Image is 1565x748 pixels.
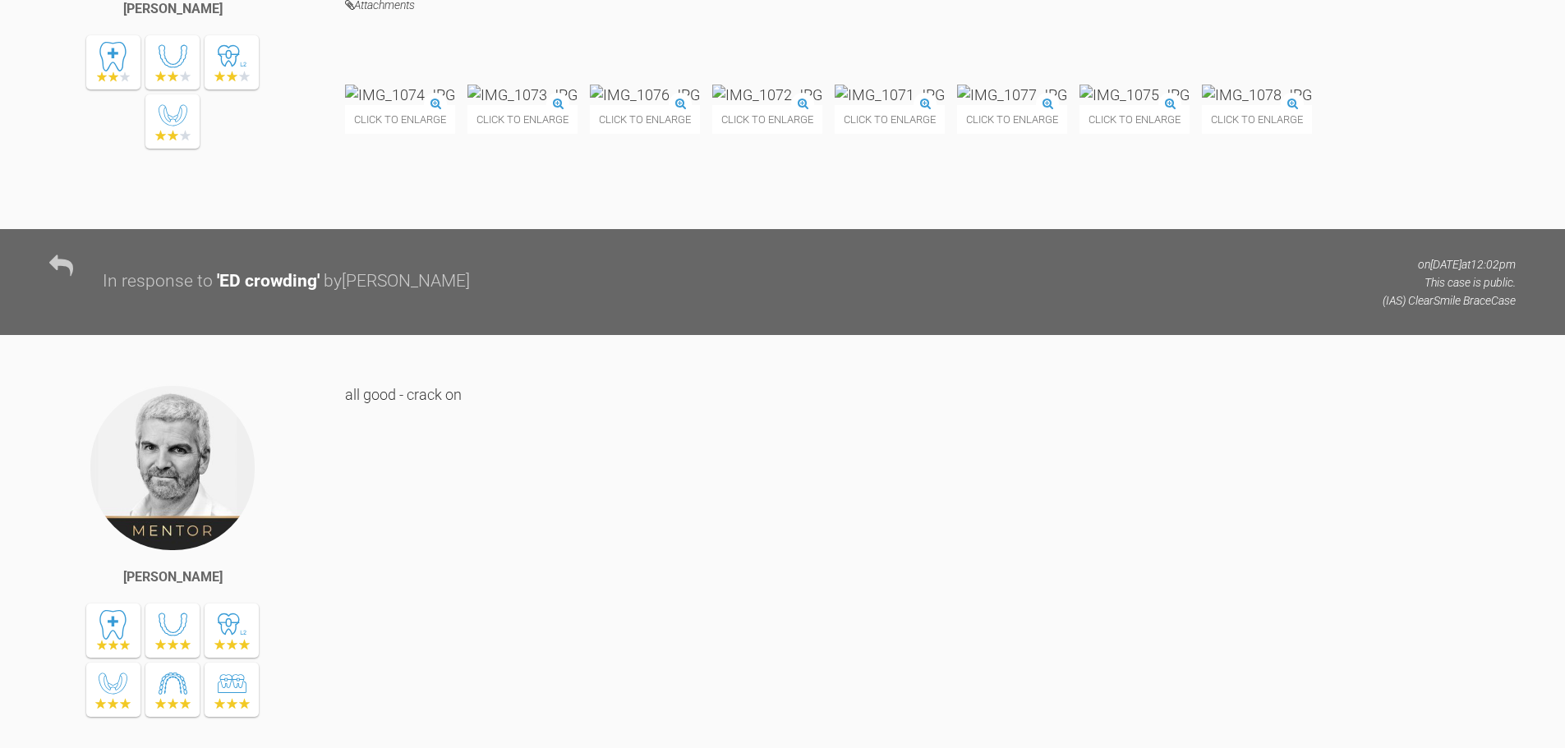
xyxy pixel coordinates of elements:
p: on [DATE] at 12:02pm [1383,255,1516,273]
p: This case is public. [1383,273,1516,291]
span: Click to enlarge [835,105,945,134]
div: by [PERSON_NAME] [324,268,470,296]
span: Click to enlarge [467,105,578,134]
div: [PERSON_NAME] [123,567,223,588]
span: Click to enlarge [345,105,455,134]
span: Click to enlarge [957,105,1067,134]
p: (IAS) ClearSmile Brace Case [1383,291,1516,310]
img: IMG_1071.JPG [835,85,945,105]
img: Ross Hobson [89,384,256,552]
img: IMG_1073.JPG [467,85,578,105]
img: IMG_1074.JPG [345,85,455,105]
div: ' ED crowding ' [217,268,320,296]
span: Click to enlarge [590,105,700,134]
img: IMG_1072.JPG [712,85,822,105]
span: Click to enlarge [1202,105,1312,134]
span: Click to enlarge [712,105,822,134]
img: IMG_1075.JPG [1079,85,1190,105]
img: IMG_1078.JPG [1202,85,1312,105]
img: IMG_1077.JPG [957,85,1067,105]
img: IMG_1076.JPG [590,85,700,105]
div: In response to [103,268,213,296]
span: Click to enlarge [1079,105,1190,134]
